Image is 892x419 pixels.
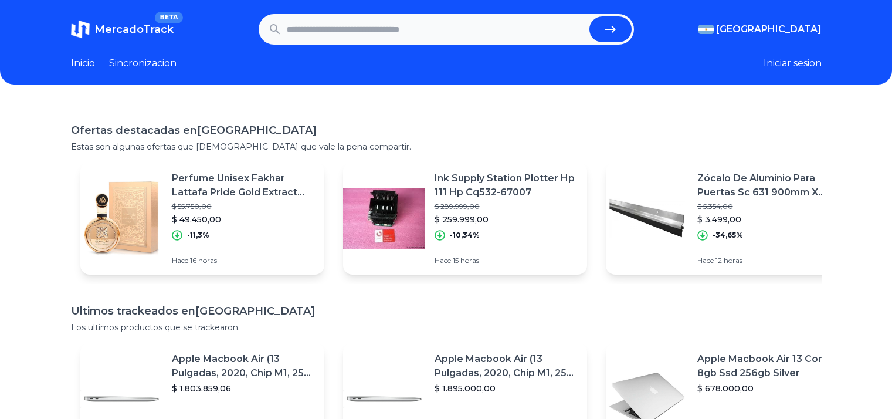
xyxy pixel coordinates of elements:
span: [GEOGRAPHIC_DATA] [716,22,822,36]
p: Apple Macbook Air (13 Pulgadas, 2020, Chip M1, 256 Gb De Ssd, 8 Gb De Ram) - Plata [172,352,315,380]
p: $ 3.499,00 [697,214,840,225]
p: $ 1.803.859,06 [172,383,315,394]
h1: Ultimos trackeados en [GEOGRAPHIC_DATA] [71,303,822,319]
img: Featured image [343,177,425,259]
p: $ 1.895.000,00 [435,383,578,394]
p: $ 55.750,00 [172,202,315,211]
p: $ 49.450,00 [172,214,315,225]
p: $ 5.354,00 [697,202,840,211]
p: Apple Macbook Air 13 Core I5 8gb Ssd 256gb Silver [697,352,840,380]
a: Featured imageInk Supply Station Plotter Hp 111 Hp Cq532-67007$ 289.999,00$ 259.999,00-10,34%Hace... [343,162,587,275]
button: Iniciar sesion [764,56,822,70]
p: Perfume Unisex Fakhar Lattafa Pride Gold Extract Edp 100 Ml [172,171,315,200]
img: Featured image [80,177,162,259]
a: MercadoTrackBETA [71,20,174,39]
p: $ 289.999,00 [435,202,578,211]
p: -34,65% [713,231,743,240]
p: Zócalo De Aluminio Para Puertas Sc 631 900mm X 1uni. [697,171,840,200]
p: Estas son algunas ofertas que [DEMOGRAPHIC_DATA] que vale la pena compartir. [71,141,822,153]
p: Ink Supply Station Plotter Hp 111 Hp Cq532-67007 [435,171,578,200]
span: MercadoTrack [94,23,174,36]
p: Hace 16 horas [172,256,315,265]
img: Featured image [606,177,688,259]
a: Sincronizacion [109,56,177,70]
a: Featured imagePerfume Unisex Fakhar Lattafa Pride Gold Extract Edp 100 Ml$ 55.750,00$ 49.450,00-1... [80,162,324,275]
a: Featured imageZócalo De Aluminio Para Puertas Sc 631 900mm X 1uni.$ 5.354,00$ 3.499,00-34,65%Hace... [606,162,850,275]
p: Los ultimos productos que se trackearon. [71,322,822,333]
p: Apple Macbook Air (13 Pulgadas, 2020, Chip M1, 256 Gb De Ssd, 8 Gb De Ram) - Plata [435,352,578,380]
button: [GEOGRAPHIC_DATA] [698,22,822,36]
p: -11,3% [187,231,209,240]
p: Hace 15 horas [435,256,578,265]
img: Argentina [698,25,714,34]
span: BETA [155,12,182,23]
p: $ 259.999,00 [435,214,578,225]
p: Hace 12 horas [697,256,840,265]
h1: Ofertas destacadas en [GEOGRAPHIC_DATA] [71,122,822,138]
a: Inicio [71,56,95,70]
p: -10,34% [450,231,480,240]
img: MercadoTrack [71,20,90,39]
p: $ 678.000,00 [697,383,840,394]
